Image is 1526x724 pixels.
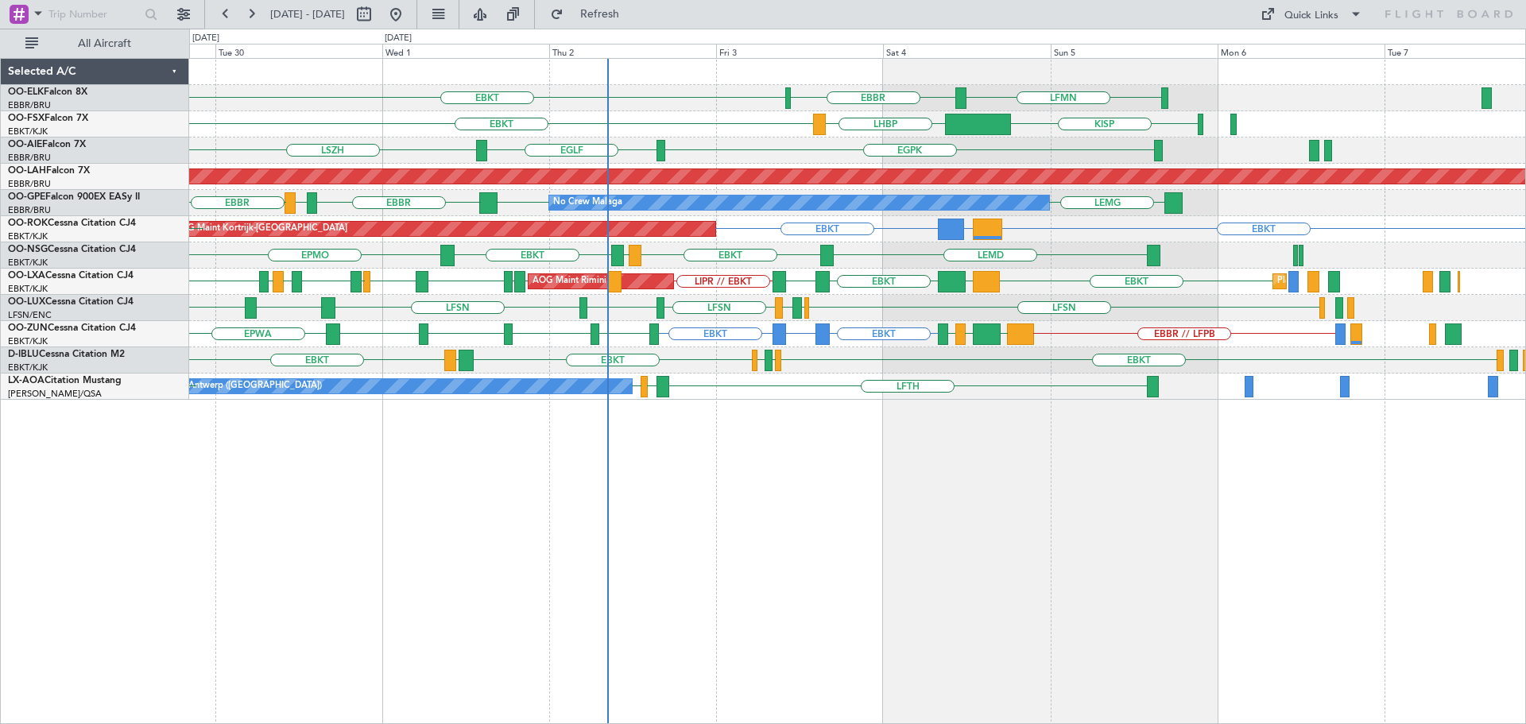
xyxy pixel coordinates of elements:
[543,2,638,27] button: Refresh
[8,230,48,242] a: EBKT/KJK
[8,192,140,202] a: OO-GPEFalcon 900EX EASy II
[8,388,102,400] a: [PERSON_NAME]/QSA
[533,269,606,293] div: AOG Maint Rimini
[8,362,48,374] a: EBKT/KJK
[1218,44,1385,58] div: Mon 6
[549,44,716,58] div: Thu 2
[8,114,45,123] span: OO-FSX
[716,44,883,58] div: Fri 3
[8,350,125,359] a: D-IBLUCessna Citation M2
[8,140,42,149] span: OO-AIE
[8,152,51,164] a: EBBR/BRU
[8,350,39,359] span: D-IBLU
[215,44,382,58] div: Tue 30
[8,376,45,385] span: LX-AOA
[48,2,140,26] input: Trip Number
[1284,8,1338,24] div: Quick Links
[192,32,219,45] div: [DATE]
[17,31,172,56] button: All Aircraft
[1253,2,1370,27] button: Quick Links
[8,335,48,347] a: EBKT/KJK
[8,271,45,281] span: OO-LXA
[8,140,86,149] a: OO-AIEFalcon 7X
[270,7,345,21] span: [DATE] - [DATE]
[567,9,633,20] span: Refresh
[8,245,48,254] span: OO-NSG
[8,245,136,254] a: OO-NSGCessna Citation CJ4
[8,178,51,190] a: EBBR/BRU
[8,166,90,176] a: OO-LAHFalcon 7X
[8,283,48,295] a: EBKT/KJK
[8,309,52,321] a: LFSN/ENC
[8,257,48,269] a: EBKT/KJK
[8,219,136,228] a: OO-ROKCessna Citation CJ4
[8,297,134,307] a: OO-LUXCessna Citation CJ4
[8,204,51,216] a: EBBR/BRU
[41,38,168,49] span: All Aircraft
[8,323,48,333] span: OO-ZUN
[883,44,1050,58] div: Sat 4
[553,191,622,215] div: No Crew Malaga
[149,374,322,398] div: No Crew Antwerp ([GEOGRAPHIC_DATA])
[8,219,48,228] span: OO-ROK
[8,166,46,176] span: OO-LAH
[8,99,51,111] a: EBBR/BRU
[8,87,87,97] a: OO-ELKFalcon 8X
[382,44,549,58] div: Wed 1
[8,271,134,281] a: OO-LXACessna Citation CJ4
[8,87,44,97] span: OO-ELK
[1277,269,1462,293] div: Planned Maint Kortrijk-[GEOGRAPHIC_DATA]
[174,217,347,241] div: AOG Maint Kortrijk-[GEOGRAPHIC_DATA]
[8,376,122,385] a: LX-AOACitation Mustang
[8,192,45,202] span: OO-GPE
[8,126,48,137] a: EBKT/KJK
[1051,44,1218,58] div: Sun 5
[385,32,412,45] div: [DATE]
[8,297,45,307] span: OO-LUX
[8,114,88,123] a: OO-FSXFalcon 7X
[8,323,136,333] a: OO-ZUNCessna Citation CJ4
